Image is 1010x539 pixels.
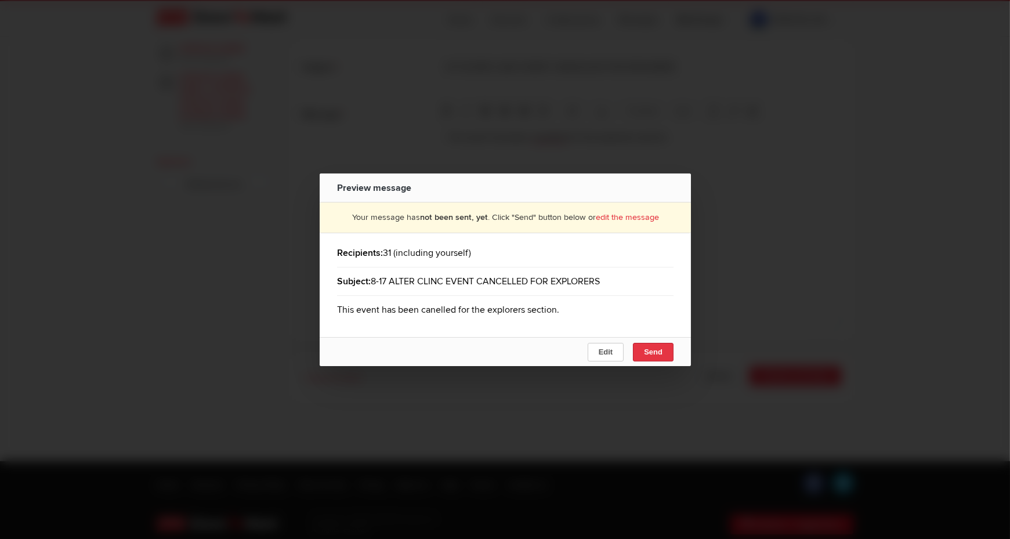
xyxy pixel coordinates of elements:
div: 31 (including yourself) [337,246,674,267]
button: Edit [587,343,624,361]
span: Edit [598,348,613,356]
p: This event has been canelled for the explorers section. [337,303,674,317]
b: not been sent, yet [419,212,487,222]
body: To enrich screen reader interactions, please activate Accessibility in Grammarly extension settings [5,9,399,62]
div: 8-17 ALTER CLINC EVENT CANCELLED FOR EXPLORERS [337,274,674,296]
b: Recipients: [337,247,383,259]
div: Your message has . Click "Send" button below or [320,202,691,233]
span: Send [644,348,663,356]
p: This event has been canelled for the explorers section. [9,9,394,23]
a: edit the message [595,212,658,222]
button: Send [633,343,674,361]
div: Preview message [337,173,465,202]
b: Subject: [337,276,371,287]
